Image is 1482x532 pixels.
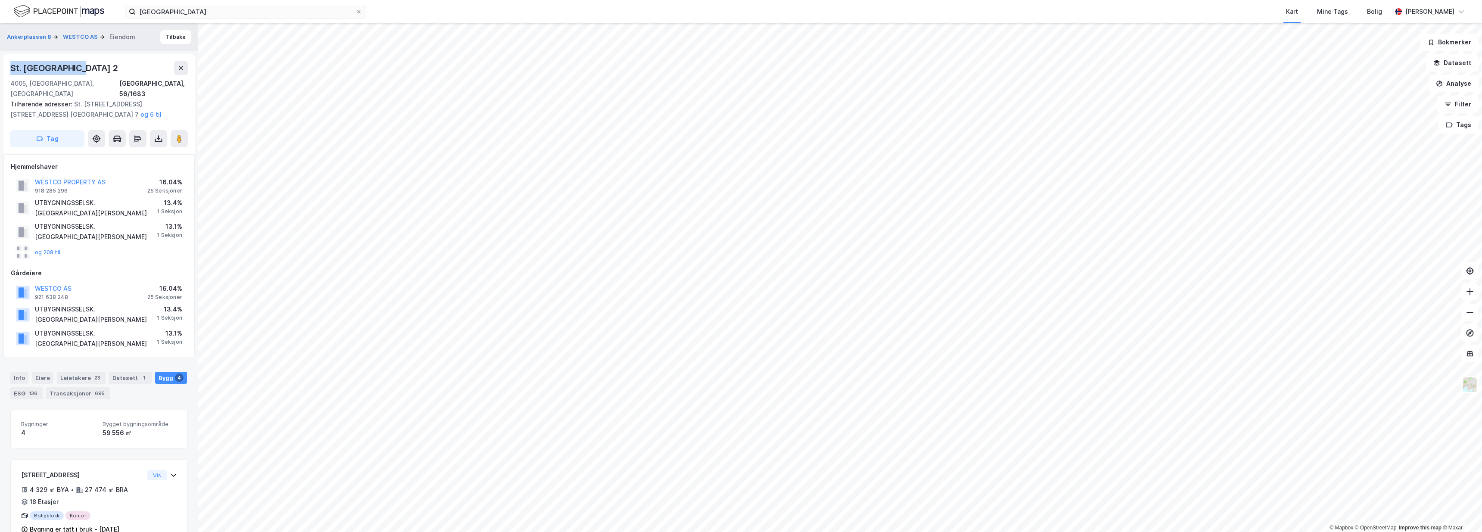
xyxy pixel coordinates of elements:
[1367,6,1382,17] div: Bolig
[27,389,39,398] div: 136
[30,497,59,507] div: 18 Etasjer
[63,33,100,41] button: WESTCO AS
[35,221,157,242] div: UTBYGNINGSSELSK.[GEOGRAPHIC_DATA][PERSON_NAME]
[109,32,135,42] div: Eiendom
[35,198,157,218] div: UTBYGNINGSSELSK.[GEOGRAPHIC_DATA][PERSON_NAME]
[103,420,177,428] span: Bygget bygningsområde
[147,294,182,301] div: 25 Seksjoner
[32,372,53,384] div: Eiere
[1429,75,1479,92] button: Analyse
[136,5,355,18] input: Søk på adresse, matrikkel, gårdeiere, leietakere eller personer
[1462,376,1478,393] img: Z
[85,485,128,495] div: 27 474 ㎡ BRA
[11,268,187,278] div: Gårdeiere
[46,387,110,399] div: Transaksjoner
[10,130,84,147] button: Tag
[14,4,104,19] img: logo.f888ab2527a4732fd821a326f86c7f29.svg
[1355,525,1397,531] a: OpenStreetMap
[10,387,43,399] div: ESG
[157,328,182,339] div: 13.1%
[1420,34,1479,51] button: Bokmerker
[119,78,188,99] div: [GEOGRAPHIC_DATA], 56/1683
[71,486,74,493] div: •
[157,198,182,208] div: 13.4%
[1439,491,1482,532] iframe: Chat Widget
[1437,96,1479,113] button: Filter
[10,78,119,99] div: 4005, [GEOGRAPHIC_DATA], [GEOGRAPHIC_DATA]
[35,294,68,301] div: 921 638 248
[30,485,69,495] div: 4 329 ㎡ BYA
[109,372,152,384] div: Datasett
[160,30,191,44] button: Tilbake
[35,304,157,325] div: UTBYGNINGSSELSK.[GEOGRAPHIC_DATA][PERSON_NAME]
[157,208,182,215] div: 1 Seksjon
[157,232,182,239] div: 1 Seksjon
[147,470,167,480] button: Vis
[21,470,144,480] div: [STREET_ADDRESS]
[1438,116,1479,134] button: Tags
[57,372,106,384] div: Leietakere
[140,373,148,382] div: 1
[10,372,28,384] div: Info
[10,100,74,108] span: Tilhørende adresser:
[1426,54,1479,72] button: Datasett
[21,420,96,428] span: Bygninger
[1399,525,1442,531] a: Improve this map
[1439,491,1482,532] div: Kontrollprogram for chat
[1405,6,1454,17] div: [PERSON_NAME]
[10,99,181,120] div: St. [STREET_ADDRESS] [STREET_ADDRESS] [GEOGRAPHIC_DATA] 7
[155,372,187,384] div: Bygg
[1329,525,1353,531] a: Mapbox
[35,328,157,349] div: UTBYGNINGSSELSK.[GEOGRAPHIC_DATA][PERSON_NAME]
[11,162,187,172] div: Hjemmelshaver
[147,187,182,194] div: 25 Seksjoner
[175,373,184,382] div: 4
[147,177,182,187] div: 16.04%
[7,33,53,41] button: Ankerplassen 8
[1286,6,1298,17] div: Kart
[157,314,182,321] div: 1 Seksjon
[93,373,102,382] div: 23
[147,283,182,294] div: 16.04%
[21,428,96,438] div: 4
[157,304,182,314] div: 13.4%
[10,61,119,75] div: St. [GEOGRAPHIC_DATA] 2
[103,428,177,438] div: 59 556 ㎡
[157,221,182,232] div: 13.1%
[93,389,106,398] div: 695
[35,187,68,194] div: 918 285 296
[1317,6,1348,17] div: Mine Tags
[157,339,182,345] div: 1 Seksjon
